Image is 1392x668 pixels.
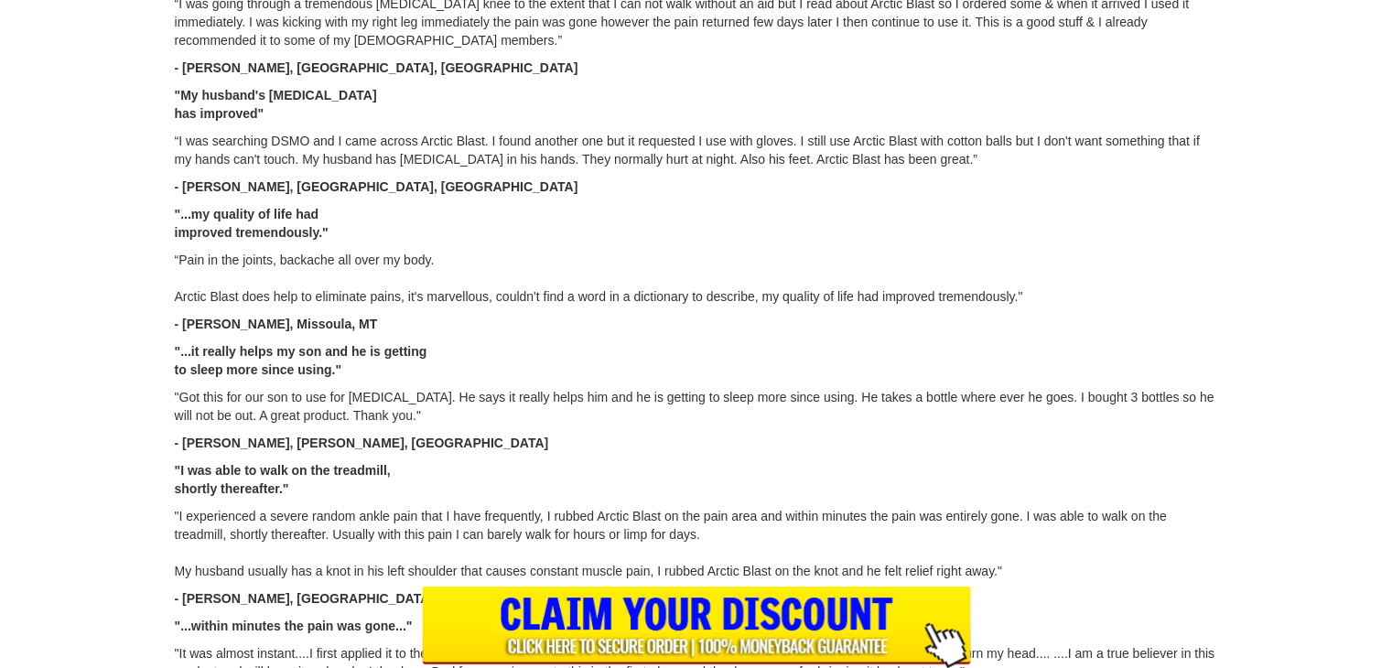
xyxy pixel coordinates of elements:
p: “Pain in the joints, backache all over my body. Arctic Blast does help to eliminate pains, it's m... [175,251,1218,306]
strong: "...my quality of life had improved tremendously." [175,207,329,240]
strong: - [PERSON_NAME], [GEOGRAPHIC_DATA], [GEOGRAPHIC_DATA] [175,60,578,75]
strong: "...it really helps my son and he is getting to sleep more since using." [175,344,427,377]
strong: - [PERSON_NAME], Missoula, MT [175,317,378,331]
strong: "I was able to walk on the treadmill, shortly thereafter." [175,463,391,496]
strong: - [PERSON_NAME], [PERSON_NAME], [GEOGRAPHIC_DATA] [175,436,549,450]
strong: "My husband's [MEDICAL_DATA] has improved" [175,88,377,121]
input: Submit Form [422,587,971,668]
p: "Got this for our son to use for [MEDICAL_DATA]. He says it really helps him and he is getting to... [175,388,1218,425]
strong: - [PERSON_NAME], [GEOGRAPHIC_DATA], [GEOGRAPHIC_DATA] [175,179,578,194]
p: "I experienced a severe random ankle pain that I have frequently, I rubbed Arctic Blast on the pa... [175,507,1218,580]
p: “I was searching DSMO and I came across Arctic Blast. I found another one but it requested I use ... [175,132,1218,168]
